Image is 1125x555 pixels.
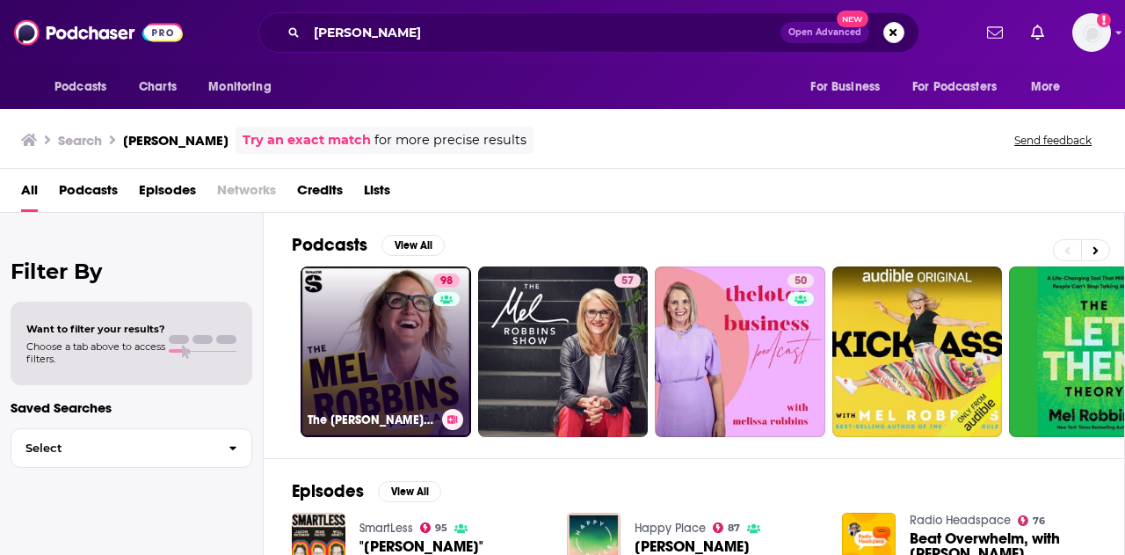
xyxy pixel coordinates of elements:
span: For Business [810,75,880,99]
span: 50 [795,273,807,290]
span: For Podcasters [912,75,997,99]
a: Episodes [139,176,196,212]
a: 98 [433,274,460,288]
span: 95 [435,524,447,532]
span: "[PERSON_NAME]" [359,539,483,554]
span: 98 [440,273,453,290]
button: View All [381,235,445,256]
h2: Podcasts [292,234,367,256]
a: Mel Robbins [635,539,750,554]
button: open menu [42,70,129,104]
img: Podchaser - Follow, Share and Rate Podcasts [14,16,183,49]
img: User Profile [1072,13,1111,52]
a: All [21,176,38,212]
span: Logged in as SarahCBreivogel [1072,13,1111,52]
span: Monitoring [208,75,271,99]
a: 57 [614,274,641,288]
a: SmartLess [359,521,413,536]
h3: [PERSON_NAME] [123,132,229,149]
span: Choose a tab above to access filters. [26,340,165,365]
a: 76 [1018,515,1046,526]
button: open menu [1019,70,1083,104]
span: Select [11,442,214,454]
a: 95 [420,522,448,533]
h3: The [PERSON_NAME] Podcast [308,413,435,427]
a: Podcasts [59,176,118,212]
a: 50 [787,274,814,288]
span: 87 [728,524,740,532]
a: Lists [364,176,390,212]
span: [PERSON_NAME] [635,539,750,554]
button: Show profile menu [1072,13,1111,52]
span: New [837,11,868,27]
a: Credits [297,176,343,212]
h2: Filter By [11,259,252,284]
a: Charts [127,70,187,104]
span: Charts [139,75,177,99]
span: Want to filter your results? [26,323,165,335]
a: 87 [713,522,741,533]
span: Networks [217,176,276,212]
a: 98The [PERSON_NAME] Podcast [301,267,471,437]
a: PodcastsView All [292,234,445,256]
button: open menu [196,70,294,104]
a: 50 [655,267,825,437]
button: View All [378,481,441,502]
svg: Add a profile image [1097,13,1111,27]
h2: Episodes [292,480,364,502]
span: 57 [621,273,634,290]
h3: Search [58,132,102,149]
input: Search podcasts, credits, & more... [307,18,780,47]
a: Happy Place [635,521,706,536]
p: Saved Searches [11,399,252,416]
a: Radio Headspace [910,513,1011,528]
button: Select [11,428,252,468]
a: Try an exact match [243,130,371,150]
span: More [1031,75,1061,99]
a: Show notifications dropdown [1024,18,1051,47]
span: for more precise results [374,130,526,150]
a: Show notifications dropdown [980,18,1010,47]
div: Search podcasts, credits, & more... [258,12,919,53]
a: EpisodesView All [292,480,441,502]
button: open menu [798,70,902,104]
span: Open Advanced [788,28,861,37]
span: 76 [1033,517,1045,525]
button: Open AdvancedNew [780,22,869,43]
a: 57 [478,267,649,437]
a: "Mel Robbins" [359,539,483,554]
button: Send feedback [1009,133,1097,148]
span: Podcasts [54,75,106,99]
button: open menu [901,70,1022,104]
